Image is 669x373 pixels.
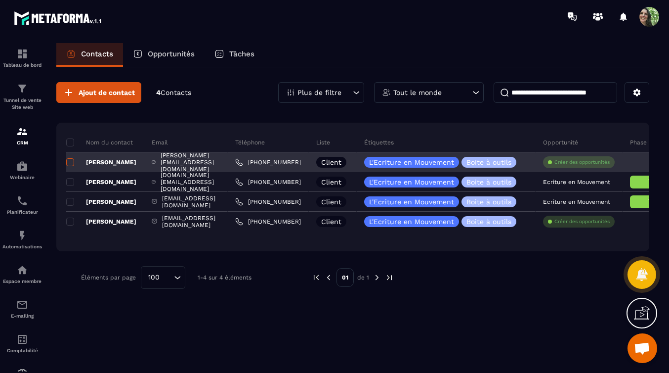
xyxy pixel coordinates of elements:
[630,139,647,146] p: Phase
[369,198,454,205] p: L'Ecriture en Mouvement
[56,43,123,67] a: Contacts
[145,272,163,283] span: 100
[205,43,264,67] a: Tâches
[466,198,511,205] p: Boite à outils
[66,139,133,146] p: Nom du contact
[81,49,113,58] p: Contacts
[312,273,321,282] img: prev
[543,179,610,186] p: Ecriture en Mouvement
[2,257,42,291] a: automationsautomationsEspace membre
[336,268,354,287] p: 01
[56,82,141,103] button: Ajout de contact
[369,218,454,225] p: L'Ecriture en Mouvement
[543,139,578,146] p: Opportunité
[554,159,610,166] p: Créer des opportunités
[79,88,135,97] span: Ajout de contact
[2,75,42,118] a: formationformationTunnel de vente Site web
[369,159,454,166] p: L'Ecriture en Mouvement
[2,326,42,361] a: accountantaccountantComptabilité
[2,313,42,319] p: E-mailing
[393,89,442,96] p: Tout le monde
[2,291,42,326] a: emailemailE-mailing
[66,198,136,206] p: [PERSON_NAME]
[16,264,28,276] img: automations
[2,118,42,153] a: formationformationCRM
[66,218,136,226] p: [PERSON_NAME]
[385,273,394,282] img: next
[2,187,42,222] a: schedulerschedulerPlanificateur
[235,218,301,226] a: [PHONE_NUMBER]
[163,272,171,283] input: Search for option
[66,178,136,186] p: [PERSON_NAME]
[2,140,42,145] p: CRM
[2,41,42,75] a: formationformationTableau de bord
[66,158,136,166] p: [PERSON_NAME]
[16,160,28,172] img: automations
[81,274,136,281] p: Éléments par page
[2,175,42,180] p: Webinaire
[2,62,42,68] p: Tableau de bord
[152,139,168,146] p: Email
[235,198,301,206] a: [PHONE_NUMBER]
[357,274,369,281] p: de 1
[2,279,42,284] p: Espace membre
[321,159,341,166] p: Client
[123,43,205,67] a: Opportunités
[324,273,333,282] img: prev
[2,97,42,111] p: Tunnel de vente Site web
[554,218,610,225] p: Créer des opportunités
[16,195,28,207] img: scheduler
[16,48,28,60] img: formation
[16,230,28,241] img: automations
[648,197,661,205] span: Win
[373,273,381,282] img: next
[2,244,42,249] p: Automatisations
[2,209,42,215] p: Planificateur
[156,88,191,97] p: 4
[321,198,341,205] p: Client
[466,159,511,166] p: Boite à outils
[161,89,191,96] span: Contacts
[141,266,185,289] div: Search for option
[235,139,265,146] p: Téléphone
[2,348,42,353] p: Comptabilité
[16,333,28,345] img: accountant
[297,89,341,96] p: Plus de filtre
[235,178,301,186] a: [PHONE_NUMBER]
[198,274,251,281] p: 1-4 sur 4 éléments
[16,299,28,311] img: email
[466,218,511,225] p: Boite à outils
[627,333,657,363] div: Ouvrir le chat
[369,179,454,186] p: L'Ecriture en Mouvement
[648,178,661,186] span: Win
[2,153,42,187] a: automationsautomationsWebinaire
[321,179,341,186] p: Client
[364,139,394,146] p: Étiquettes
[321,218,341,225] p: Client
[235,158,301,166] a: [PHONE_NUMBER]
[2,222,42,257] a: automationsautomationsAutomatisations
[466,179,511,186] p: Boite à outils
[16,83,28,94] img: formation
[229,49,254,58] p: Tâches
[316,139,330,146] p: Liste
[148,49,195,58] p: Opportunités
[16,126,28,138] img: formation
[14,9,103,27] img: logo
[543,198,610,205] p: Ecriture en Mouvement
